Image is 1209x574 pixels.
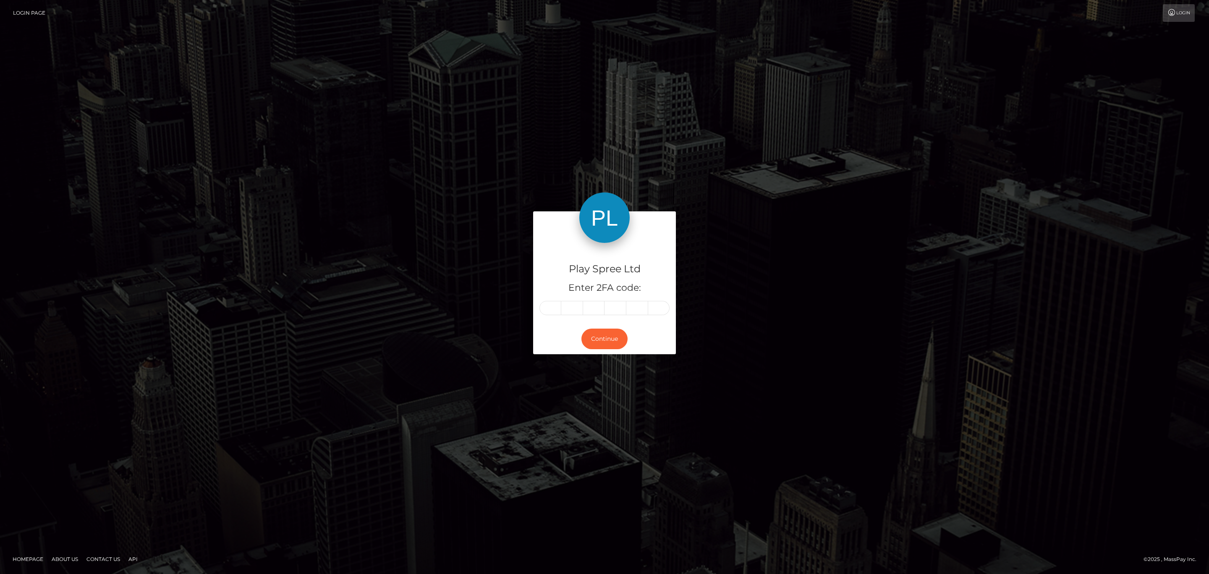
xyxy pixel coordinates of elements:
img: Play Spree Ltd [579,192,630,243]
a: API [125,553,141,566]
a: Login [1163,4,1195,22]
h4: Play Spree Ltd [539,262,670,276]
div: © 2025 , MassPay Inc. [1144,555,1203,564]
h5: Enter 2FA code: [539,282,670,295]
button: Continue [581,329,628,349]
a: Homepage [9,553,47,566]
a: About Us [48,553,81,566]
a: Login Page [13,4,45,22]
a: Contact Us [83,553,123,566]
